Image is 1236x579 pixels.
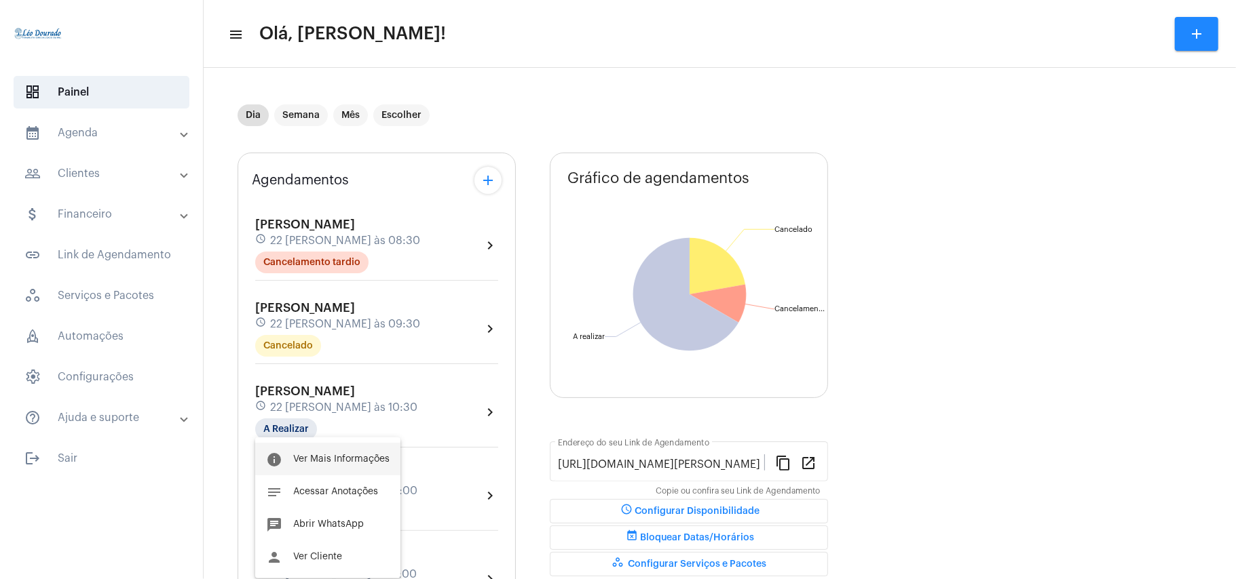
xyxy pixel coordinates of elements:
mat-icon: chat [266,517,282,533]
mat-icon: notes [266,484,282,500]
mat-icon: person [266,549,282,565]
span: Ver Mais Informações [293,454,390,464]
mat-icon: info [266,452,282,468]
span: Ver Cliente [293,552,342,561]
span: Abrir WhatsApp [293,519,364,529]
span: Acessar Anotações [293,487,378,496]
